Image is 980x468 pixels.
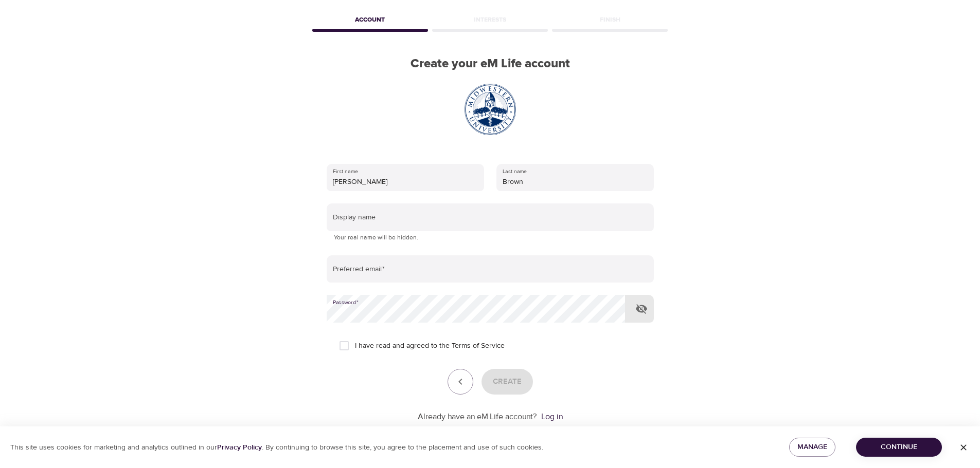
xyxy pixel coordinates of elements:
a: Log in [541,411,563,422]
button: Manage [789,438,835,457]
span: Manage [797,441,827,454]
a: Terms of Service [452,341,505,351]
p: Already have an eM Life account? [418,411,537,423]
button: Continue [856,438,942,457]
p: Your real name will be hidden. [334,233,647,243]
a: Privacy Policy [217,443,262,452]
span: I have read and agreed to the [355,341,505,351]
h2: Create your eM Life account [310,57,670,71]
span: Continue [864,441,934,454]
img: Midwestern_University_seal.svg.png [465,84,516,135]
